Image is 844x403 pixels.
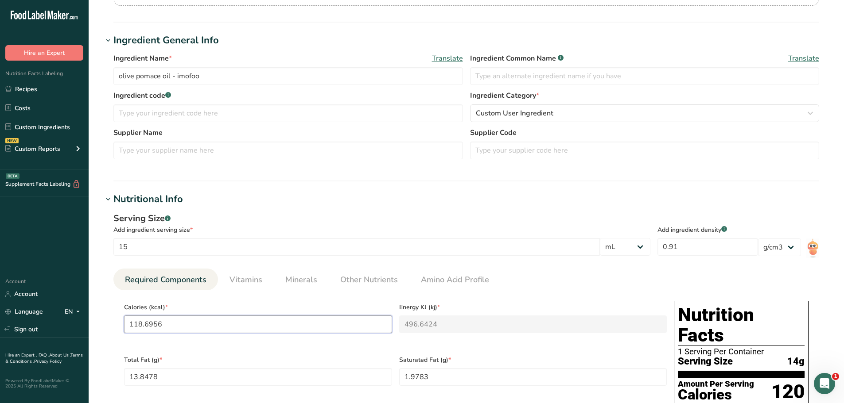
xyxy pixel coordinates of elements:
span: Translate [788,53,819,64]
div: Serving Size [113,212,650,225]
span: Energy KJ (kj) [399,303,667,312]
input: Type your ingredient name here [113,67,463,85]
div: 1 Serving Per Container [678,347,805,356]
span: Custom User Ingredient [476,108,553,119]
span: Translate [432,53,463,64]
div: BETA [6,173,19,179]
button: Custom User Ingredient [470,104,820,122]
label: Supplier Code [470,127,820,138]
h1: Nutrition Facts [678,305,805,345]
div: Amount Per Serving [678,380,754,388]
a: Privacy Policy [34,358,62,365]
div: Ingredient General Info [113,33,219,48]
span: Ingredient Name [113,53,172,64]
label: Ingredient Category [470,90,820,101]
input: Type your serving size here [113,238,600,256]
input: Type your ingredient code here [113,104,463,122]
label: Supplier Name [113,127,463,138]
div: Calories [678,388,754,401]
input: Type your supplier name here [113,142,463,159]
span: Required Components [125,274,206,286]
a: Hire an Expert . [5,352,37,358]
span: Minerals [285,274,317,286]
iframe: Intercom live chat [814,373,835,394]
span: Total Fat (g) [124,355,392,365]
span: Serving Size [678,356,733,367]
span: Other Nutrients [340,274,398,286]
div: Nutritional Info [113,192,183,207]
button: Hire an Expert [5,45,83,61]
a: Terms & Conditions . [5,352,83,365]
a: FAQ . [39,352,49,358]
label: Ingredient code [113,90,463,101]
input: Type your supplier code here [470,142,820,159]
div: Add ingredient density [657,225,758,234]
div: NEW [5,138,19,143]
div: Custom Reports [5,144,60,154]
span: Calories (kcal) [124,303,392,312]
span: Ingredient Common Name [470,53,564,64]
span: Saturated Fat (g) [399,355,667,365]
a: About Us . [49,352,70,358]
input: Type your density here [657,238,758,256]
span: Amino Acid Profile [421,274,489,286]
input: Type an alternate ingredient name if you have [470,67,820,85]
img: ai-bot.1dcbe71.gif [806,238,819,258]
span: 1 [832,373,839,380]
div: Add ingredient serving size [113,225,650,234]
span: 14g [787,356,805,367]
div: EN [65,307,83,317]
span: Vitamins [229,274,262,286]
div: Powered By FoodLabelMaker © 2025 All Rights Reserved [5,378,83,389]
a: Language [5,304,43,319]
